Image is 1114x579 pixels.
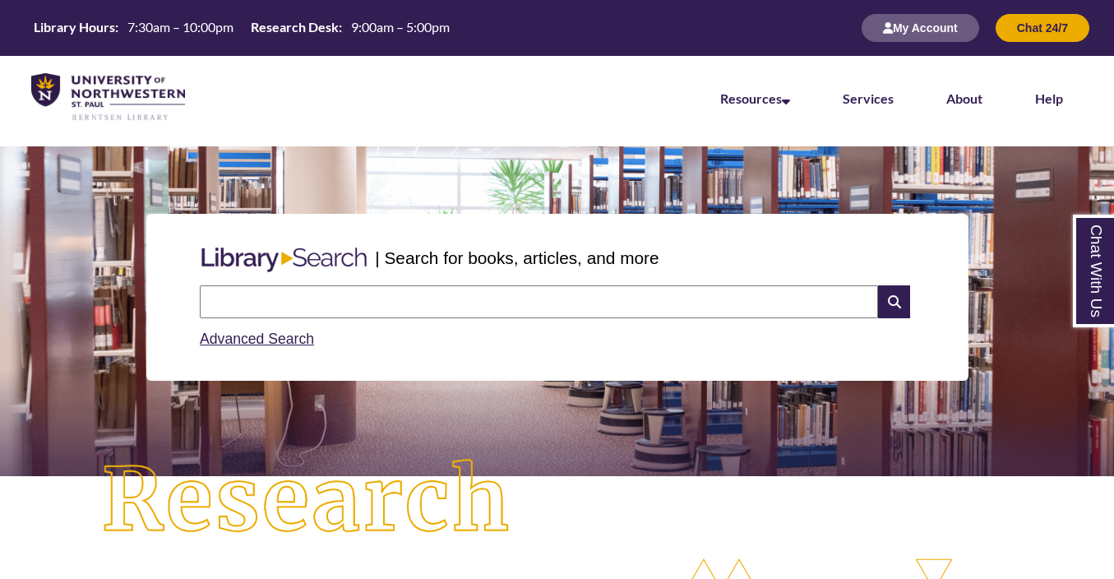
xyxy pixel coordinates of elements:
[375,245,659,271] p: | Search for books, articles, and more
[720,90,790,106] a: Resources
[127,19,233,35] span: 7:30am – 10:00pm
[31,73,185,122] img: UNWSP Library Logo
[351,19,450,35] span: 9:00am – 5:00pm
[27,18,121,36] th: Library Hours:
[200,331,314,347] a: Advanced Search
[1035,90,1063,106] a: Help
[27,18,456,36] table: Hours Today
[27,18,456,38] a: Hours Today
[878,285,909,318] i: Search
[862,21,979,35] a: My Account
[996,14,1089,42] button: Chat 24/7
[843,90,894,106] a: Services
[946,90,982,106] a: About
[996,21,1089,35] a: Chat 24/7
[193,241,375,279] img: Libary Search
[244,18,344,36] th: Research Desk:
[862,14,979,42] button: My Account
